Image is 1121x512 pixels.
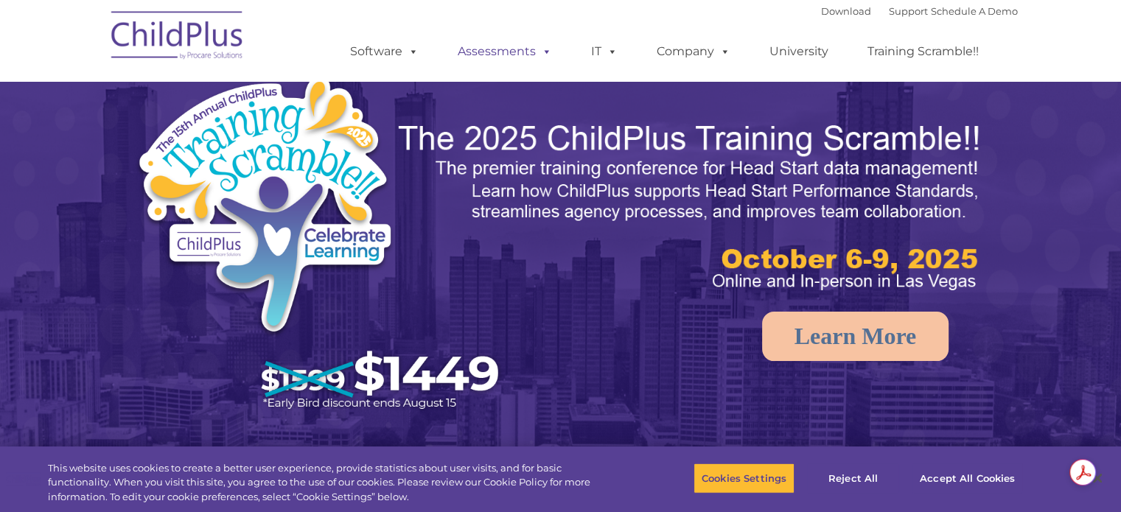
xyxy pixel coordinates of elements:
a: Software [335,37,433,66]
a: Schedule A Demo [931,5,1018,17]
button: Reject All [807,463,899,494]
a: University [755,37,843,66]
a: Company [642,37,745,66]
button: Cookies Settings [694,463,795,494]
div: This website uses cookies to create a better user experience, provide statistics about user visit... [48,461,617,505]
button: Accept All Cookies [912,463,1023,494]
img: ChildPlus by Procare Solutions [104,1,251,74]
a: IT [576,37,632,66]
a: Download [821,5,871,17]
a: Learn More [762,312,949,361]
a: Support [889,5,928,17]
font: | [821,5,1018,17]
a: Assessments [443,37,567,66]
a: Training Scramble!! [853,37,993,66]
